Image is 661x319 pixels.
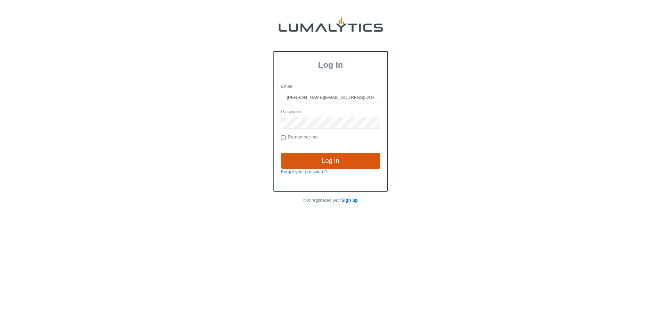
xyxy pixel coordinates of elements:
img: lumalytics-black-e9b537c871f77d9ce8d3a6940f85695cd68c596e3f819dc492052d1098752254.png [279,17,383,32]
a: Forgot your password? [281,169,327,174]
label: Email [281,83,293,90]
label: Password [281,109,301,115]
a: Sign up [341,198,358,203]
input: Log In [281,153,380,169]
input: Remember me [281,135,286,140]
h3: Log In [274,60,387,70]
label: Remember me [281,134,318,141]
p: Not registered yet? [273,197,388,204]
input: Email [281,92,380,103]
